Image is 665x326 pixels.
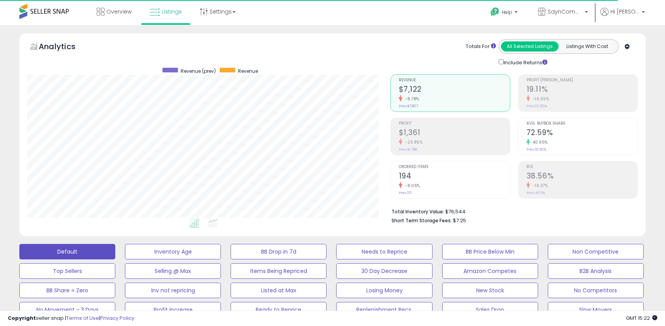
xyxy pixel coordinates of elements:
[501,41,559,51] button: All Selected Listings
[626,314,657,322] span: 2025-08-13 15:22 GMT
[399,128,510,139] h2: $1,361
[558,41,616,51] button: Listings With Cost
[600,8,645,25] a: Hi [PERSON_NAME]
[484,1,525,25] a: Help
[527,78,638,82] span: Profit [PERSON_NAME]
[442,302,538,317] button: Sales Drop
[8,315,134,322] div: seller snap | |
[402,96,419,102] small: -8.78%
[493,58,557,67] div: Include Returns
[100,314,134,322] a: Privacy Policy
[336,302,432,317] button: Replenishment Recs.
[39,41,91,54] h5: Analytics
[231,244,327,259] button: BB Drop in 7d
[527,128,638,139] h2: 72.59%
[231,263,327,279] button: Items Being Repriced
[399,78,510,82] span: Revenue
[391,206,632,216] li: $76,544
[162,8,182,15] span: Listings
[466,43,496,50] div: Totals For
[399,172,510,182] h2: 194
[391,208,444,215] b: Total Inventory Value:
[530,183,548,189] small: -16.37%
[125,244,221,259] button: Inventory Age
[231,302,327,317] button: Ready to Reprice
[106,8,132,15] span: Overview
[399,104,418,108] small: Prev: $7,807
[19,263,115,279] button: Top Sellers
[453,217,466,224] span: $7.25
[530,96,549,102] small: -16.55%
[527,190,545,195] small: Prev: 46.11%
[238,68,258,74] span: Revenue
[399,190,412,195] small: Prev: 211
[527,172,638,182] h2: 38.56%
[399,122,510,126] span: Profit
[610,8,639,15] span: Hi [PERSON_NAME]
[442,244,538,259] button: BB Price Below Min
[66,314,99,322] a: Terms of Use
[231,283,327,298] button: Listed at Max
[19,244,115,259] button: Default
[527,122,638,126] span: Avg. Buybox Share
[336,263,432,279] button: 30 Day Decrease
[181,68,216,74] span: Revenue (prev)
[336,244,432,259] button: Needs to Reprice
[530,139,548,145] small: 40.95%
[336,283,432,298] button: Losing Money
[125,263,221,279] button: Selling @ Max
[402,139,423,145] small: -23.85%
[399,147,417,152] small: Prev: $1,788
[527,147,546,152] small: Prev: 51.50%
[8,314,36,322] strong: Copyright
[527,165,638,169] span: ROI
[391,217,452,224] b: Short Term Storage Fees:
[402,183,420,189] small: -8.06%
[442,263,538,279] button: Amazon Competes
[548,263,644,279] button: B2B Analysis
[502,9,512,15] span: Help
[399,85,510,95] h2: $7,122
[399,165,510,169] span: Ordered Items
[490,7,500,17] i: Get Help
[125,302,221,317] button: Profit Increase
[548,244,644,259] button: Non Competitive
[19,283,115,298] button: BB Share = Zero
[548,302,644,317] button: Slow Movers
[19,302,115,317] button: No Movement - 3 Days
[527,104,547,108] small: Prev: 22.90%
[548,8,583,15] span: SaynCommerce
[548,283,644,298] button: No Competitors
[527,85,638,95] h2: 19.11%
[125,283,221,298] button: Inv not repricing
[442,283,538,298] button: New Stock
